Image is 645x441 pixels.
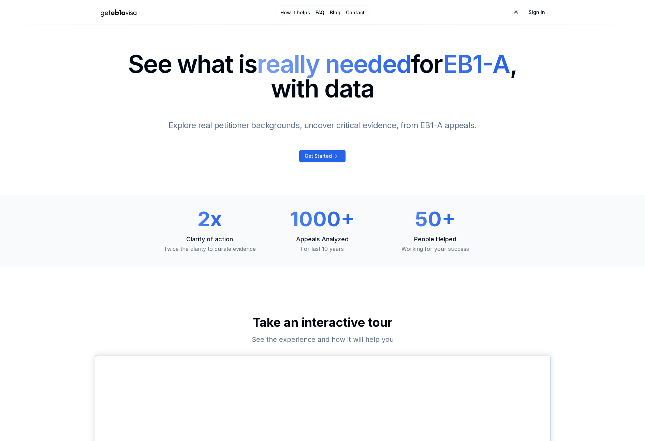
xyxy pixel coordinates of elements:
[523,6,551,18] a: Sign In
[299,150,346,162] a: Get Started
[384,245,486,253] p: Working for your success
[280,9,310,16] a: How it helps
[159,234,261,244] p: Clarity of action
[415,207,456,231] span: 50+
[128,52,517,76] span: See what is for ,
[209,335,437,344] h3: See the experience and how it will help you
[168,120,477,130] span: Explore real petitioner backgrounds, uncover critical evidence, from EB1-A appeals.
[128,76,517,101] span: with data
[159,245,261,253] p: Twice the clarity to curate evidence
[95,316,551,329] h2: Take an interactive tour
[257,49,411,79] span: really needed
[290,207,355,231] span: 1000+
[330,9,340,16] a: Blog
[95,6,247,18] a: Home Page
[197,207,222,231] span: 2x
[346,9,365,16] a: Contact
[272,234,373,244] p: Appeals Analyzed
[272,245,373,253] p: For last 10 years
[384,234,486,244] p: People Helped
[316,9,324,16] a: FAQ
[443,49,510,79] span: EB1-A
[275,5,370,19] nav: Main
[305,153,332,159] span: Get Started
[95,6,143,18] img: geteb1avisa logo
